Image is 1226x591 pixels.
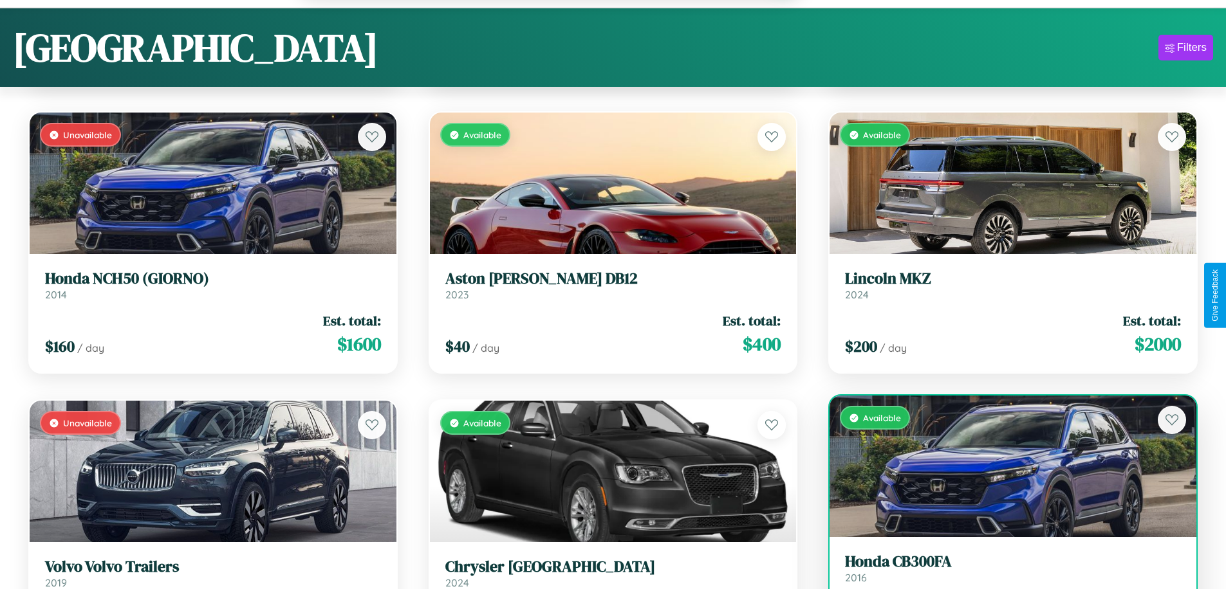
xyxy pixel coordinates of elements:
[1123,311,1181,330] span: Est. total:
[445,336,470,357] span: $ 40
[45,269,381,301] a: Honda NCH50 (GIORNO)2014
[445,558,781,589] a: Chrysler [GEOGRAPHIC_DATA]2024
[45,269,381,288] h3: Honda NCH50 (GIORNO)
[1211,269,1220,322] div: Give Feedback
[463,129,501,140] span: Available
[845,269,1181,288] h3: Lincoln MKZ
[1177,41,1207,54] div: Filters
[1158,35,1213,60] button: Filters
[445,269,781,301] a: Aston [PERSON_NAME] DB122023
[445,288,469,301] span: 2023
[845,552,1181,584] a: Honda CB300FA2016
[63,129,112,140] span: Unavailable
[845,269,1181,301] a: Lincoln MKZ2024
[445,576,469,589] span: 2024
[45,336,75,357] span: $ 160
[845,571,867,584] span: 2016
[13,21,378,74] h1: [GEOGRAPHIC_DATA]
[845,288,869,301] span: 2024
[45,558,381,589] a: Volvo Volvo Trailers2019
[445,558,781,576] h3: Chrysler [GEOGRAPHIC_DATA]
[743,331,781,357] span: $ 400
[472,341,499,354] span: / day
[845,552,1181,571] h3: Honda CB300FA
[77,341,104,354] span: / day
[723,311,781,330] span: Est. total:
[863,412,901,423] span: Available
[445,269,781,288] h3: Aston [PERSON_NAME] DB12
[880,341,907,354] span: / day
[337,331,381,357] span: $ 1600
[463,417,501,428] span: Available
[63,417,112,428] span: Unavailable
[863,129,901,140] span: Available
[323,311,381,330] span: Est. total:
[45,576,67,589] span: 2019
[45,558,381,576] h3: Volvo Volvo Trailers
[845,336,877,357] span: $ 200
[45,288,67,301] span: 2014
[1135,331,1181,357] span: $ 2000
